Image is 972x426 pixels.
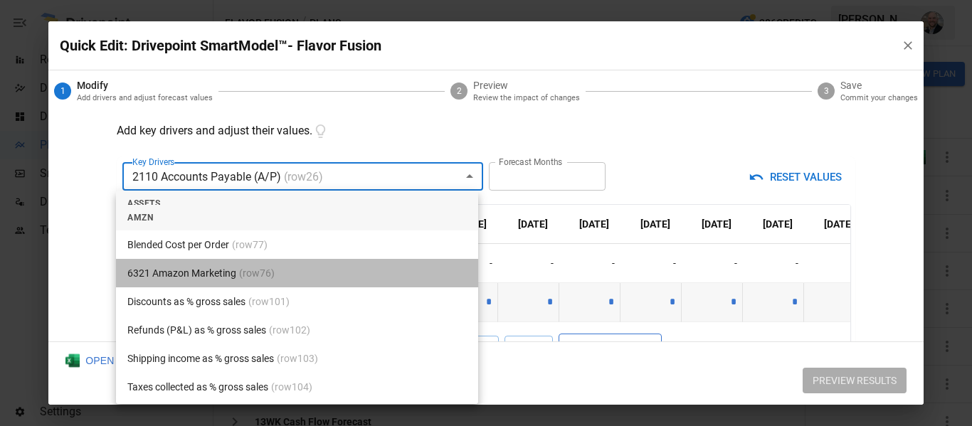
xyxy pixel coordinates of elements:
li: Assets [116,191,478,216]
li: 6321 Amazon Marketing [116,259,478,287]
span: (row 76 ) [239,266,275,281]
li: Shipping income as % gross sales [116,344,478,373]
span: (row 101 ) [248,294,290,309]
li: AMZN [116,205,478,230]
span: (row 77 ) [232,238,268,252]
span: (row 104 ) [271,380,312,395]
span: (row 103 ) [277,351,318,366]
li: Refunds (P&L) as % gross sales [116,316,478,344]
li: Blended Cost per Order [116,230,478,259]
li: Taxes collected as % gross sales [116,373,478,401]
span: (row 102 ) [269,323,310,338]
li: Discounts as % gross sales [116,287,478,316]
